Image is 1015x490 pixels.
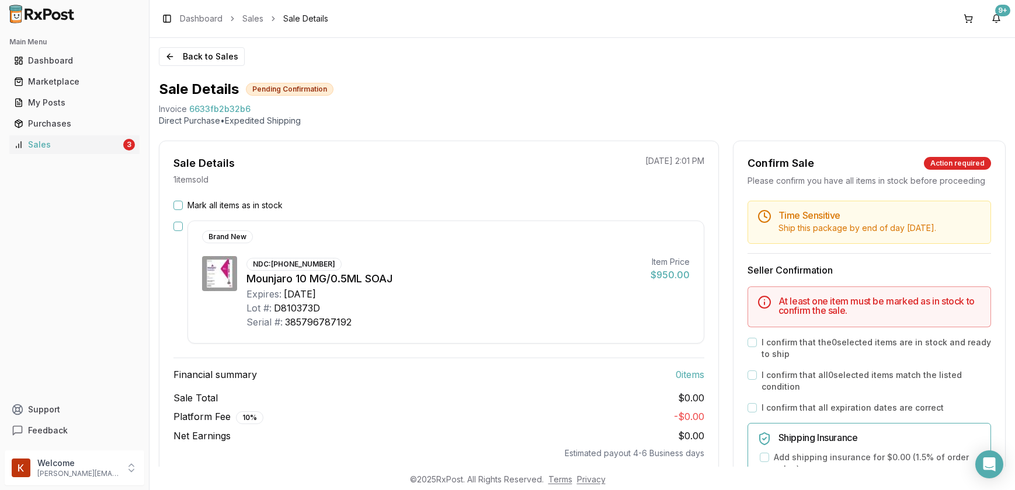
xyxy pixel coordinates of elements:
[774,452,981,475] label: Add shipping insurance for $0.00 ( 1.5 % of order value)
[173,391,218,405] span: Sale Total
[246,83,333,96] div: Pending Confirmation
[187,199,283,211] label: Mark all items as in stock
[778,433,981,442] h5: Shipping Insurance
[9,92,140,113] a: My Posts
[202,256,237,291] img: Mounjaro 10 MG/0.5ML SOAJ
[9,37,140,47] h2: Main Menu
[762,369,991,393] label: I confirm that all 0 selected items match the listed condition
[37,457,119,469] p: Welcome
[236,411,263,424] div: 10 %
[246,258,342,271] div: NDC: [PHONE_NUMBER]
[645,155,704,167] p: [DATE] 2:01 PM
[748,155,814,171] div: Confirm Sale
[246,271,641,287] div: Mounjaro 10 MG/0.5ML SOAJ
[748,175,991,187] div: Please confirm you have all items in stock before proceeding
[274,301,320,315] div: D810373D
[246,287,281,301] div: Expires:
[5,420,144,441] button: Feedback
[5,5,79,23] img: RxPost Logo
[676,367,704,381] span: 0 item s
[189,103,251,115] span: 6633fb2b32b6
[5,51,144,70] button: Dashboard
[173,409,263,424] span: Platform Fee
[548,474,572,484] a: Terms
[5,114,144,133] button: Purchases
[678,391,704,405] span: $0.00
[159,115,1006,127] p: Direct Purchase • Expedited Shipping
[242,13,263,24] a: Sales
[5,72,144,91] button: Marketplace
[37,469,119,478] p: [PERSON_NAME][EMAIL_ADDRESS][DOMAIN_NAME]
[283,13,328,24] span: Sale Details
[159,47,245,66] button: Back to Sales
[14,76,135,87] div: Marketplace
[284,287,316,301] div: [DATE]
[778,296,981,315] h5: At least one item must be marked as in stock to confirm the sale.
[762,402,944,414] label: I confirm that all expiration dates are correct
[5,93,144,112] button: My Posts
[678,430,704,442] span: $0.00
[14,139,121,150] div: Sales
[9,71,140,92] a: Marketplace
[778,211,981,220] h5: Time Sensitive
[9,113,140,134] a: Purchases
[180,13,223,24] a: Dashboard
[246,315,283,329] div: Serial #:
[173,155,235,171] div: Sale Details
[180,13,328,24] nav: breadcrumb
[202,230,253,243] div: Brand New
[987,9,1006,28] button: 9+
[123,139,135,150] div: 3
[173,429,231,443] span: Net Earnings
[651,256,690,268] div: Item Price
[9,50,140,71] a: Dashboard
[762,337,991,360] label: I confirm that the 0 selected items are in stock and ready to ship
[5,135,144,154] button: Sales3
[748,263,991,277] h3: Seller Confirmation
[651,268,690,282] div: $950.00
[12,459,30,477] img: User avatar
[159,80,239,99] h1: Sale Details
[246,301,272,315] div: Lot #:
[173,367,257,381] span: Financial summary
[674,411,704,422] span: - $0.00
[577,474,606,484] a: Privacy
[5,399,144,420] button: Support
[9,134,140,155] a: Sales3
[995,5,1010,16] div: 9+
[173,447,704,459] div: Estimated payout 4-6 Business days
[14,118,135,129] div: Purchases
[173,174,208,185] p: 1 item sold
[28,425,68,436] span: Feedback
[778,223,936,233] span: Ship this package by end of day [DATE] .
[924,157,991,170] div: Action required
[14,55,135,66] div: Dashboard
[975,450,1003,478] div: Open Intercom Messenger
[159,103,187,115] div: Invoice
[14,97,135,108] div: My Posts
[285,315,352,329] div: 385796787192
